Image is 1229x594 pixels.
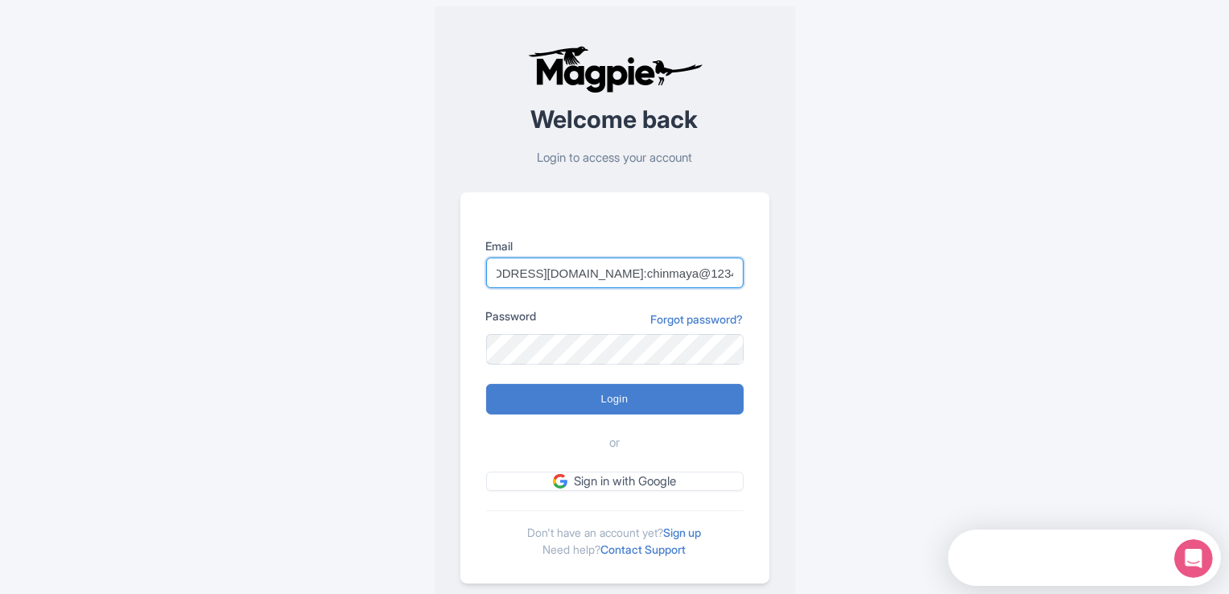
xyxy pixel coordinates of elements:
span: or [609,434,620,452]
p: Login to access your account [460,149,769,167]
a: Sign in with Google [486,472,744,492]
label: Password [486,307,537,324]
div: Open Intercom Messenger [6,6,288,51]
a: Sign up [664,526,702,539]
input: Login [486,384,744,415]
a: Forgot password? [651,311,744,328]
img: logo-ab69f6fb50320c5b225c76a69d11143b.png [524,45,705,93]
div: The team will reply as soon as they can [17,27,241,43]
iframe: Intercom live chat discovery launcher [948,530,1221,586]
div: Don't have an account yet? Need help? [486,510,744,558]
div: Need help? [17,14,241,27]
img: google.svg [553,474,567,489]
h2: Welcome back [460,106,769,133]
a: Contact Support [601,542,687,556]
input: you@example.com [486,258,744,288]
label: Email [486,237,744,254]
iframe: Intercom live chat [1174,539,1213,578]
